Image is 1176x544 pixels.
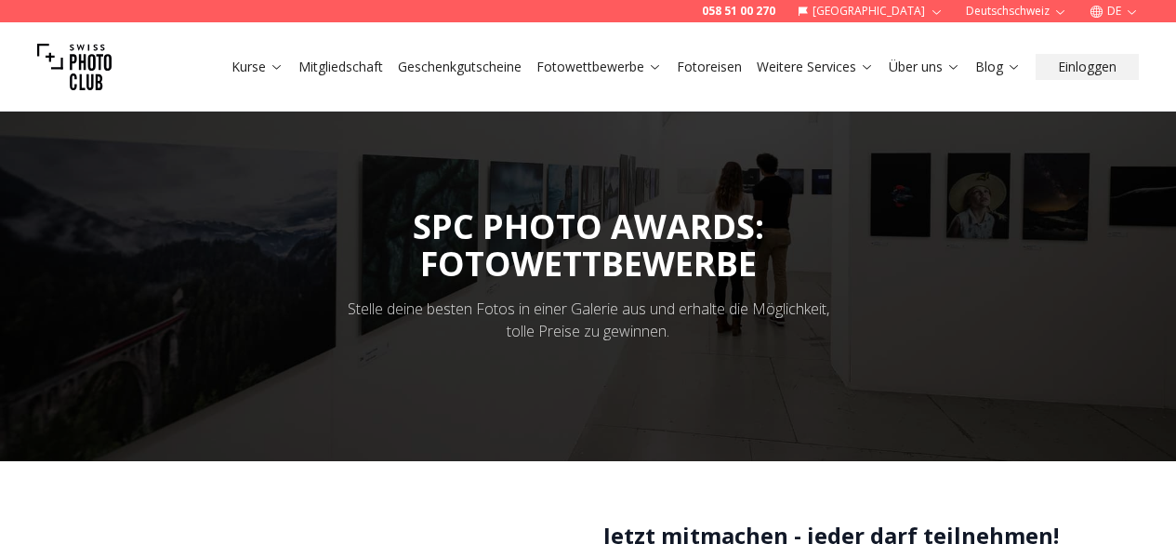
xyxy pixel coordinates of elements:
a: Kurse [231,58,284,76]
button: Über uns [881,54,968,80]
a: Über uns [889,58,960,76]
button: Weitere Services [749,54,881,80]
button: Mitgliedschaft [291,54,390,80]
a: Blog [975,58,1021,76]
div: Stelle deine besten Fotos in einer Galerie aus und erhalte die Möglichkeit, tolle Preise zu gewin... [336,298,841,342]
button: Fotoreisen [669,54,749,80]
button: Kurse [224,54,291,80]
img: Swiss photo club [37,30,112,104]
a: Fotowettbewerbe [536,58,662,76]
button: Blog [968,54,1028,80]
div: FOTOWETTBEWERBE [413,245,764,283]
button: Geschenkgutscheine [390,54,529,80]
a: Geschenkgutscheine [398,58,522,76]
a: Fotoreisen [677,58,742,76]
a: 058 51 00 270 [702,4,775,19]
span: SPC PHOTO AWARDS: [413,204,764,283]
button: Einloggen [1036,54,1139,80]
a: Weitere Services [757,58,874,76]
button: Fotowettbewerbe [529,54,669,80]
a: Mitgliedschaft [298,58,383,76]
